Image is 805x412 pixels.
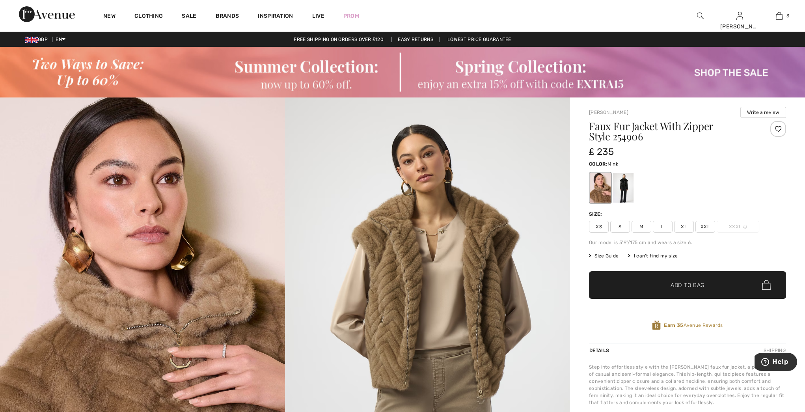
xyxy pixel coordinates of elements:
[589,271,786,299] button: Add to Bag
[589,221,609,233] span: XS
[720,22,759,31] div: [PERSON_NAME]
[653,221,673,233] span: L
[743,225,747,229] img: ring-m.svg
[19,6,75,22] img: 1ère Avenue
[312,12,324,20] a: Live
[441,37,518,42] a: Lowest Price Guarantee
[607,161,618,167] span: Mink
[216,13,239,21] a: Brands
[776,11,783,21] img: My Bag
[736,12,743,19] a: Sign In
[613,173,634,203] div: Black
[736,11,743,21] img: My Info
[589,161,607,167] span: Color:
[762,343,786,358] div: Shipping
[632,221,651,233] span: M
[258,13,293,21] span: Inspiration
[56,37,65,42] span: EN
[589,343,611,358] div: Details
[610,221,630,233] span: S
[664,323,683,328] strong: Earn 35
[589,364,786,406] div: Step into effortless style with the [PERSON_NAME] faux fur jacket, a perfect blend of casual and ...
[589,239,786,246] div: Our model is 5'9"/175 cm and wears a size 6.
[134,13,163,21] a: Clothing
[717,221,759,233] span: XXXL
[652,320,661,331] img: Avenue Rewards
[628,252,678,259] div: I can't find my size
[25,37,51,42] span: GBP
[589,121,753,142] h1: Faux Fur Jacket With Zipper Style 254906
[786,12,789,19] span: 3
[760,11,798,21] a: 3
[589,211,604,218] div: Size:
[664,322,723,329] span: Avenue Rewards
[589,110,628,115] a: [PERSON_NAME]
[103,13,116,21] a: New
[589,146,614,157] span: ₤ 235
[740,107,786,118] button: Write a review
[25,37,38,43] img: UK Pound
[589,252,619,259] span: Size Guide
[287,37,390,42] a: Free shipping on orders over ₤120
[695,221,715,233] span: XXL
[755,353,797,373] iframe: Opens a widget where you can find more information
[590,173,611,203] div: Mink
[762,280,771,290] img: Bag.svg
[671,281,704,289] span: Add to Bag
[391,37,440,42] a: Easy Returns
[697,11,704,21] img: search the website
[182,13,196,21] a: Sale
[674,221,694,233] span: XL
[343,12,359,20] a: Prom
